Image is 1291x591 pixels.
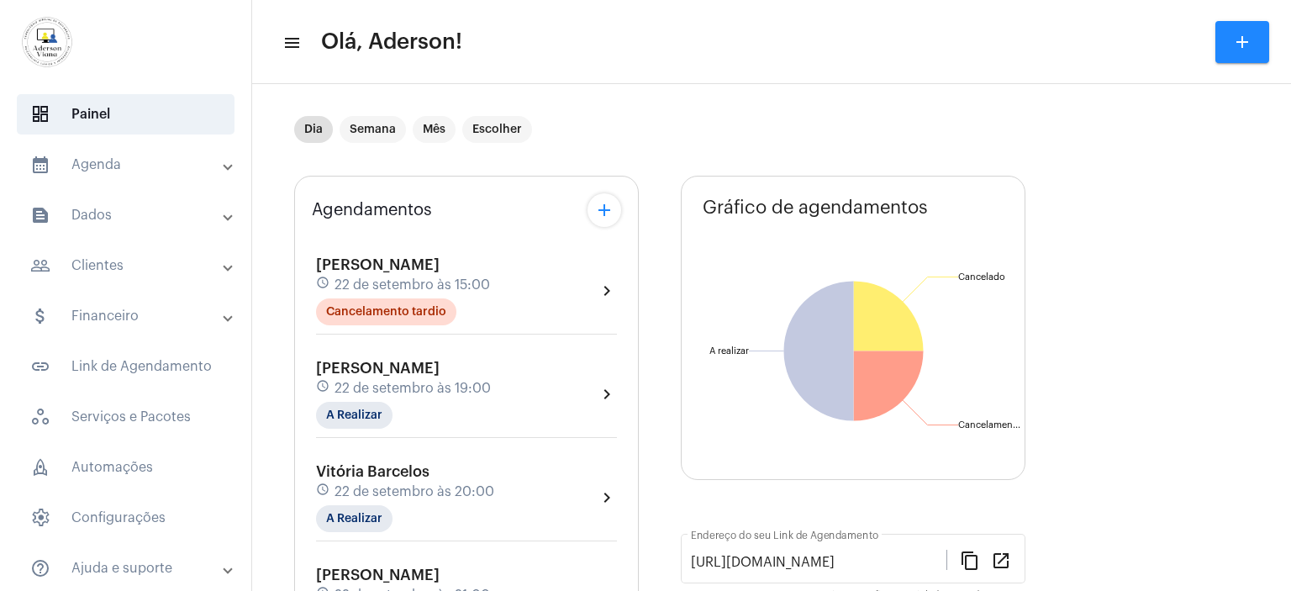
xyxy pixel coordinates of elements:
mat-expansion-panel-header: sidenav iconFinanceiro [10,296,251,336]
span: [PERSON_NAME] [316,361,440,376]
mat-icon: sidenav icon [30,155,50,175]
span: [PERSON_NAME] [316,257,440,272]
mat-icon: sidenav icon [30,356,50,377]
mat-chip: Cancelamento tardio [316,298,456,325]
span: Automações [17,447,234,488]
img: d7e3195d-0907-1efa-a796-b593d293ae59.png [13,8,81,76]
mat-icon: add [1232,32,1252,52]
mat-icon: schedule [316,379,331,398]
span: Agendamentos [312,201,432,219]
mat-expansion-panel-header: sidenav iconDados [10,195,251,235]
text: Cancelado [958,272,1005,282]
mat-chip: A Realizar [316,505,393,532]
mat-icon: sidenav icon [30,558,50,578]
span: Configurações [17,498,234,538]
mat-icon: content_copy [960,550,980,570]
mat-chip: Escolher [462,116,532,143]
mat-expansion-panel-header: sidenav iconAgenda [10,145,251,185]
mat-icon: sidenav icon [30,205,50,225]
span: sidenav icon [30,407,50,427]
mat-panel-title: Financeiro [30,306,224,326]
mat-panel-title: Clientes [30,256,224,276]
text: A realizar [709,346,749,356]
mat-icon: open_in_new [991,550,1011,570]
mat-chip: Mês [413,116,456,143]
span: sidenav icon [30,457,50,478]
span: 22 de setembro às 20:00 [335,484,494,499]
mat-icon: chevron_right [597,281,617,301]
span: [PERSON_NAME] [316,567,440,583]
mat-icon: sidenav icon [30,306,50,326]
mat-icon: sidenav icon [282,33,299,53]
span: 22 de setembro às 19:00 [335,381,491,396]
span: Painel [17,94,234,135]
input: Link [691,555,946,570]
span: Gráfico de agendamentos [703,198,928,218]
span: Link de Agendamento [17,346,234,387]
mat-chip: Dia [294,116,333,143]
mat-chip: A Realizar [316,402,393,429]
span: Olá, Aderson! [321,29,462,55]
span: Vitória Barcelos [316,464,429,479]
span: Serviços e Pacotes [17,397,234,437]
mat-icon: schedule [316,483,331,501]
mat-icon: chevron_right [597,488,617,508]
span: sidenav icon [30,508,50,528]
mat-chip: Semana [340,116,406,143]
span: 22 de setembro às 15:00 [335,277,490,293]
mat-icon: schedule [316,276,331,294]
mat-expansion-panel-header: sidenav iconAjuda e suporte [10,548,251,588]
span: sidenav icon [30,104,50,124]
text: Cancelamen... [958,420,1020,430]
mat-icon: chevron_right [597,384,617,404]
mat-icon: sidenav icon [30,256,50,276]
mat-panel-title: Ajuda e suporte [30,558,224,578]
mat-panel-title: Dados [30,205,224,225]
mat-icon: add [594,200,614,220]
mat-expansion-panel-header: sidenav iconClientes [10,245,251,286]
mat-panel-title: Agenda [30,155,224,175]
